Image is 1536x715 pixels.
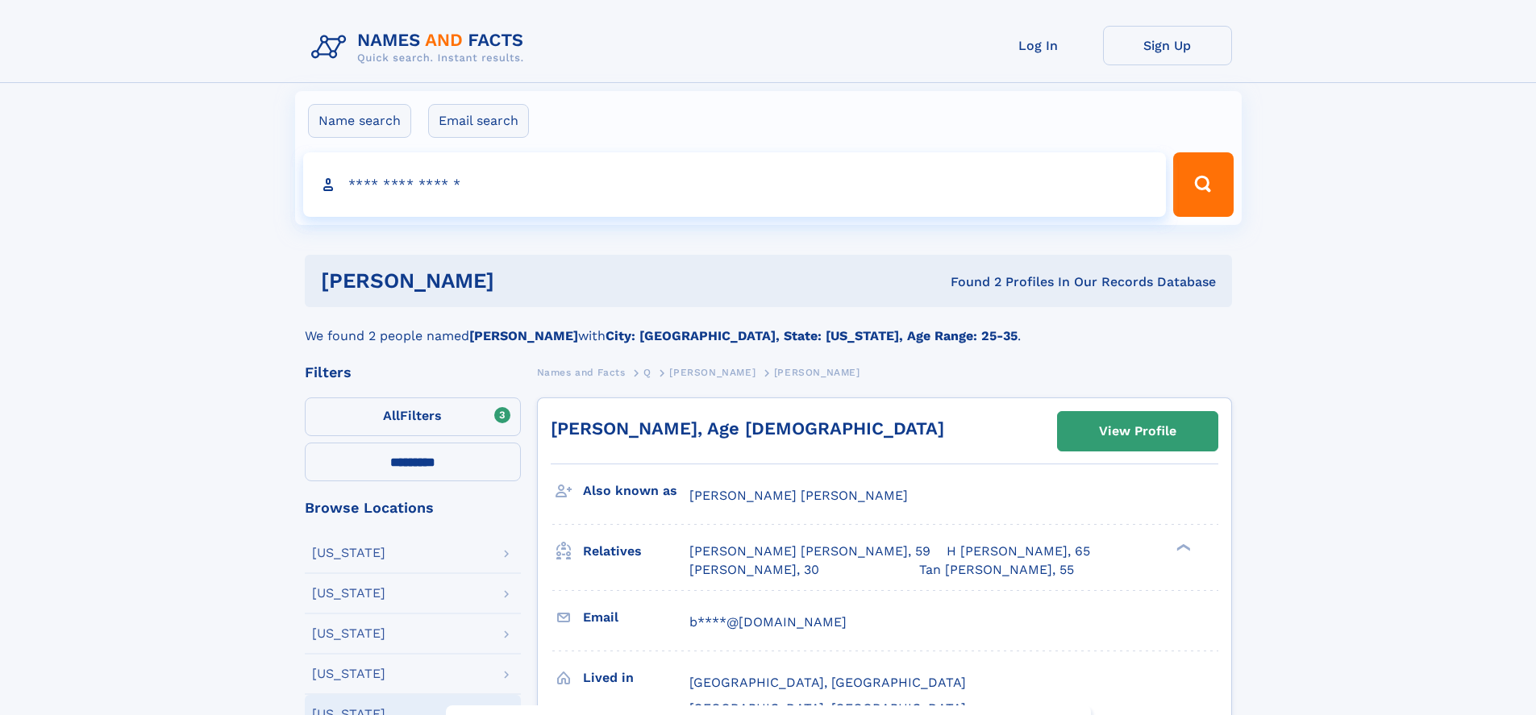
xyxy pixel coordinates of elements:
span: [PERSON_NAME] [669,367,756,378]
a: Tan [PERSON_NAME], 55 [919,561,1074,579]
a: View Profile [1058,412,1218,451]
h3: Email [583,604,689,631]
span: [PERSON_NAME] [774,367,860,378]
h1: [PERSON_NAME] [321,271,722,291]
a: [PERSON_NAME] [669,362,756,382]
a: [PERSON_NAME], Age [DEMOGRAPHIC_DATA] [551,418,944,439]
span: Q [643,367,651,378]
a: Sign Up [1103,26,1232,65]
div: [US_STATE] [312,547,385,559]
div: View Profile [1099,413,1176,450]
a: Log In [974,26,1103,65]
h3: Also known as [583,477,689,505]
div: ❯ [1172,542,1192,553]
h3: Lived in [583,664,689,692]
span: All [383,408,400,423]
button: Search Button [1173,152,1233,217]
b: [PERSON_NAME] [469,328,578,343]
span: [GEOGRAPHIC_DATA], [GEOGRAPHIC_DATA] [689,675,966,690]
input: search input [303,152,1167,217]
div: Browse Locations [305,501,521,515]
img: Logo Names and Facts [305,26,537,69]
div: Found 2 Profiles In Our Records Database [722,273,1216,291]
b: City: [GEOGRAPHIC_DATA], State: [US_STATE], Age Range: 25-35 [606,328,1018,343]
div: Filters [305,365,521,380]
h3: Relatives [583,538,689,565]
div: [US_STATE] [312,627,385,640]
label: Email search [428,104,529,138]
a: Names and Facts [537,362,626,382]
a: H [PERSON_NAME], 65 [947,542,1090,560]
a: [PERSON_NAME], 30 [689,561,819,579]
span: [PERSON_NAME] [PERSON_NAME] [689,488,908,503]
label: Name search [308,104,411,138]
div: [US_STATE] [312,587,385,600]
div: We found 2 people named with . [305,307,1232,346]
label: Filters [305,397,521,436]
a: Q [643,362,651,382]
div: [US_STATE] [312,667,385,680]
a: [PERSON_NAME] [PERSON_NAME], 59 [689,542,930,560]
